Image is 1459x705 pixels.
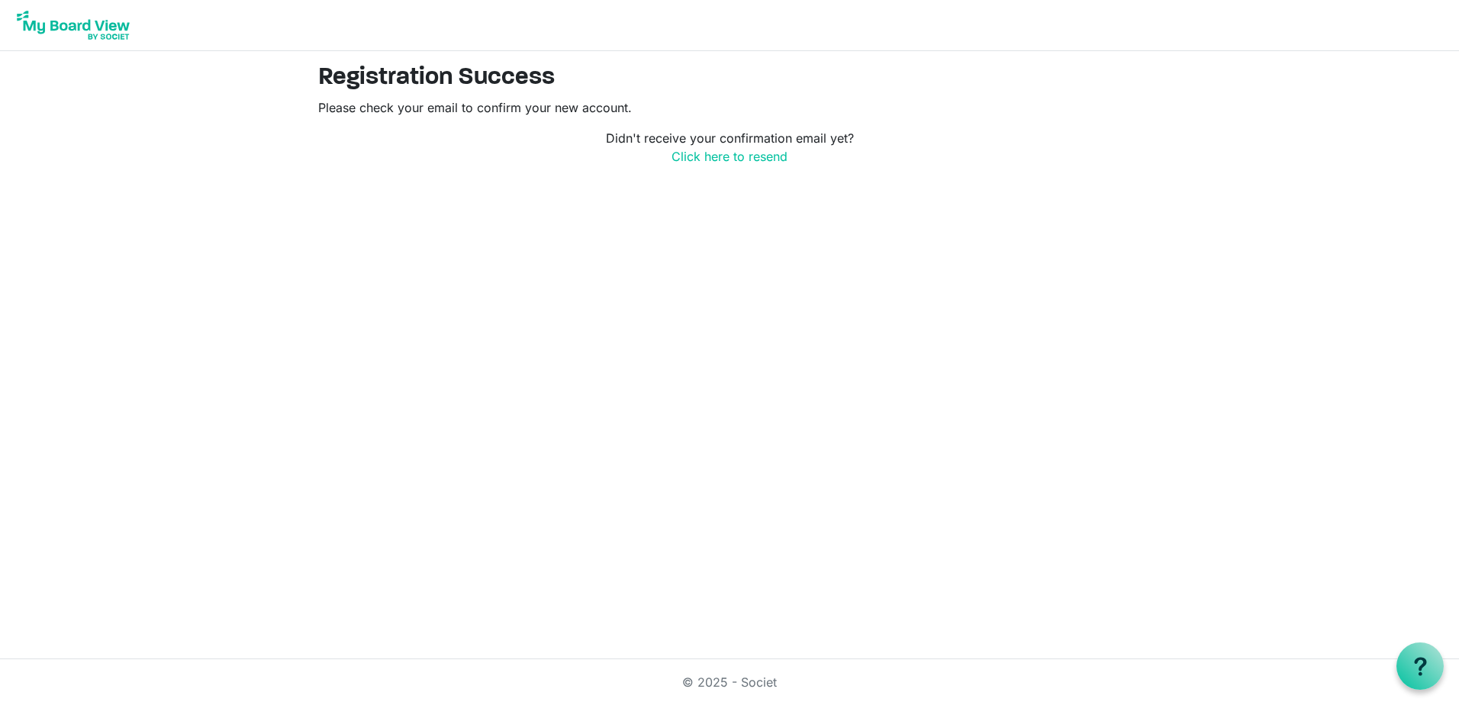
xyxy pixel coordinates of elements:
[12,6,134,44] img: My Board View Logo
[318,98,1141,117] p: Please check your email to confirm your new account.
[318,63,1141,92] h2: Registration Success
[682,674,777,690] a: © 2025 - Societ
[672,149,787,164] a: Click here to resend
[318,129,1141,166] p: Didn't receive your confirmation email yet?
